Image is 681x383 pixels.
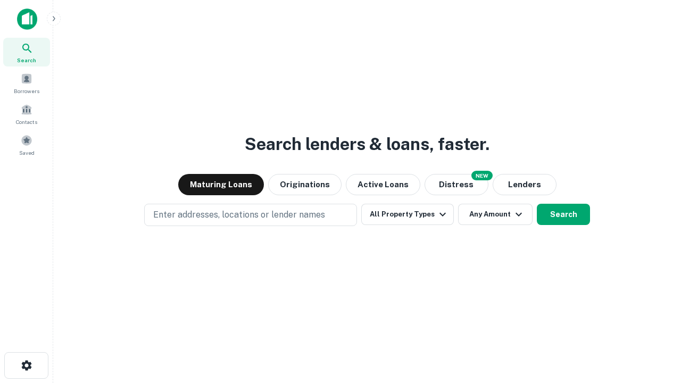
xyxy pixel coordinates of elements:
[17,56,36,64] span: Search
[361,204,454,225] button: All Property Types
[14,87,39,95] span: Borrowers
[3,69,50,97] a: Borrowers
[16,118,37,126] span: Contacts
[144,204,357,226] button: Enter addresses, locations or lender names
[153,209,325,221] p: Enter addresses, locations or lender names
[19,148,35,157] span: Saved
[537,204,590,225] button: Search
[3,130,50,159] a: Saved
[425,174,488,195] button: Search distressed loans with lien and other non-mortgage details.
[628,298,681,349] iframe: Chat Widget
[245,131,489,157] h3: Search lenders & loans, faster.
[493,174,557,195] button: Lenders
[268,174,342,195] button: Originations
[3,99,50,128] a: Contacts
[178,174,264,195] button: Maturing Loans
[3,38,50,66] a: Search
[471,171,493,180] div: NEW
[17,9,37,30] img: capitalize-icon.png
[346,174,420,195] button: Active Loans
[458,204,533,225] button: Any Amount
